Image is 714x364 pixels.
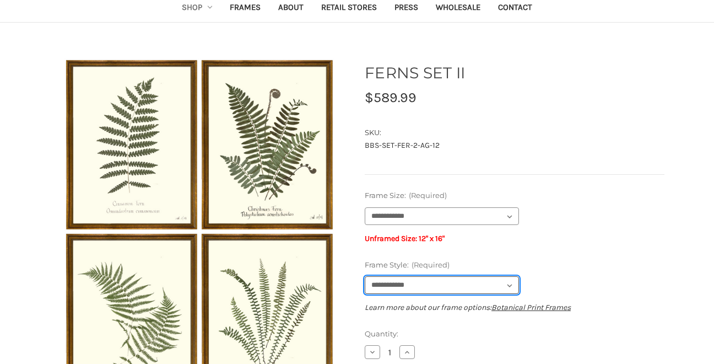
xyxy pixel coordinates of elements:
[409,191,447,200] small: (Required)
[365,89,416,105] span: $589.99
[365,302,664,313] p: Learn more about our frame options:
[365,140,664,151] dd: BBS-SET-FER-2-AG-12
[365,190,664,201] label: Frame Size:
[491,303,571,312] a: Botanical Print Frames
[365,260,664,271] label: Frame Style:
[365,127,662,138] dt: SKU:
[365,233,664,244] p: Unframed Size: 12" x 16"
[412,260,450,269] small: (Required)
[365,61,664,84] h1: FERNS SET II
[365,329,664,340] label: Quantity:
